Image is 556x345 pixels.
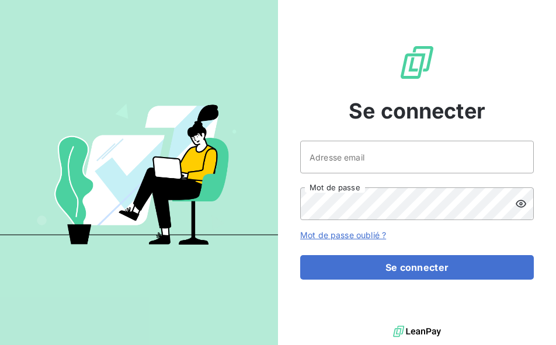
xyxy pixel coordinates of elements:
button: Se connecter [300,255,534,280]
input: placeholder [300,141,534,173]
img: logo [393,323,441,340]
img: Logo LeanPay [398,44,436,81]
a: Mot de passe oublié ? [300,230,386,240]
span: Se connecter [349,95,485,127]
